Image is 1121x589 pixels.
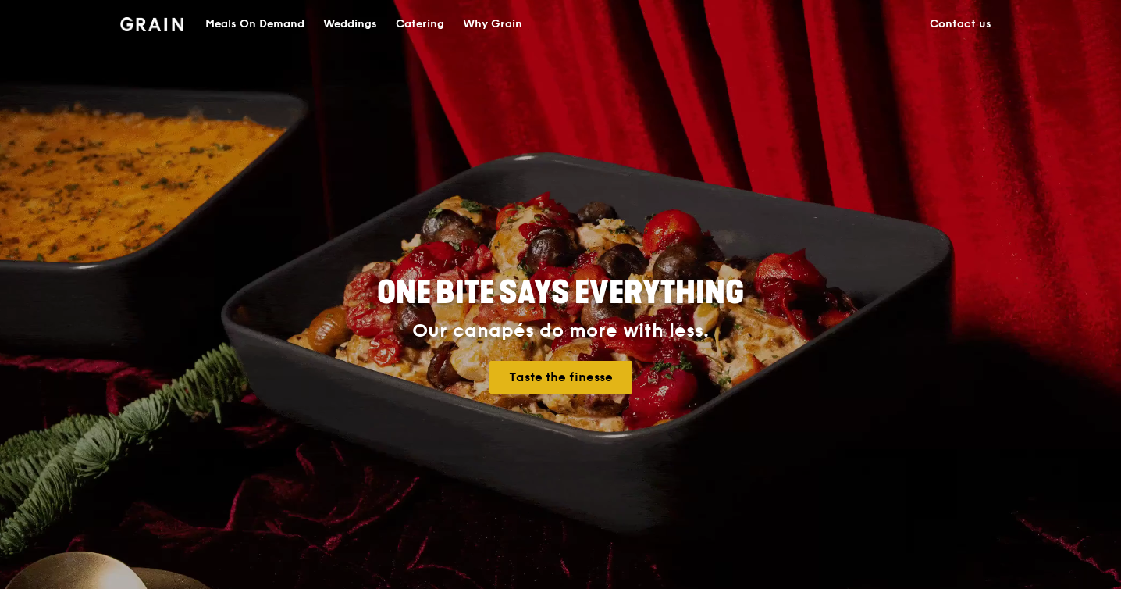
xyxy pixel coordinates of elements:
div: Weddings [323,1,377,48]
span: ONE BITE SAYS EVERYTHING [377,274,744,312]
a: Why Grain [454,1,532,48]
a: Contact us [920,1,1001,48]
div: Meals On Demand [205,1,304,48]
img: Grain [120,17,183,31]
div: Why Grain [463,1,522,48]
a: Taste the finesse [489,361,632,394]
a: Catering [386,1,454,48]
a: Weddings [314,1,386,48]
div: Our canapés do more with less. [279,320,842,342]
div: Catering [396,1,444,48]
